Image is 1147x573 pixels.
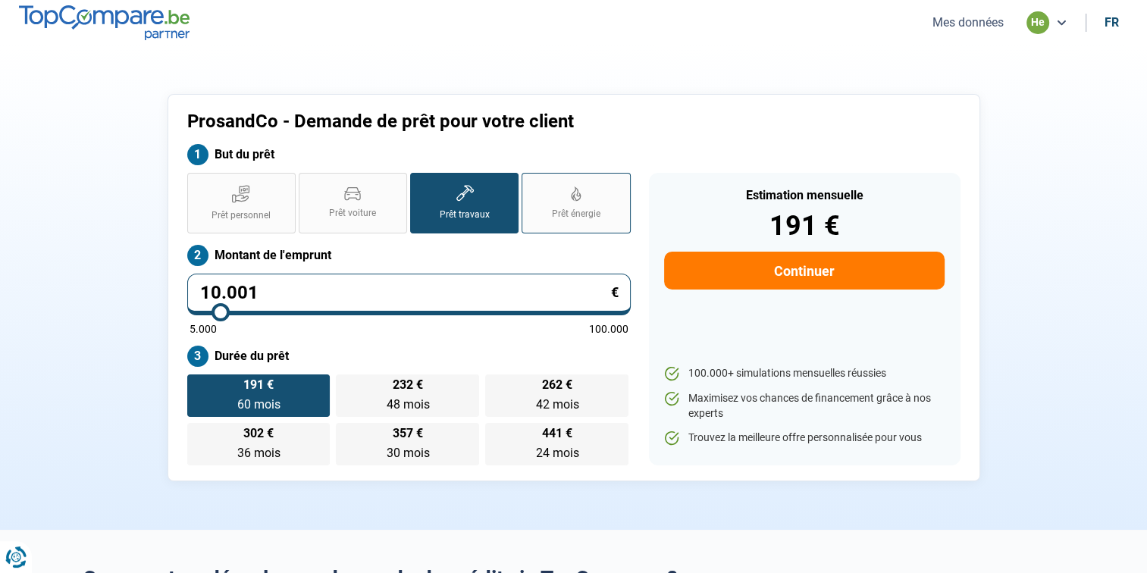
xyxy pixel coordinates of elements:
[243,379,274,391] span: 191 €
[187,245,631,266] label: Montant de l'emprunt
[664,431,944,446] li: Trouvez la meilleure offre personnalisée pour vous
[542,427,572,440] span: 441 €
[190,324,217,334] span: 5.000
[542,379,572,391] span: 262 €
[589,324,628,334] span: 100.000
[187,144,631,165] label: But du prêt
[664,252,944,290] button: Continuer
[1026,11,1049,34] div: he
[386,446,429,460] span: 30 mois
[187,346,631,367] label: Durée du prêt
[243,427,274,440] span: 302 €
[393,427,423,440] span: 357 €
[664,189,944,202] div: Estimation mensuelle
[19,5,190,39] img: TopCompare.be
[552,208,600,221] span: Prêt énergie
[535,446,578,460] span: 24 mois
[212,209,271,222] span: Prêt personnel
[393,379,423,391] span: 232 €
[187,111,763,133] h1: ProsandCo - Demande de prêt pour votre client
[611,286,619,299] span: €
[386,397,429,412] span: 48 mois
[237,397,280,412] span: 60 mois
[329,207,376,220] span: Prêt voiture
[237,446,280,460] span: 36 mois
[928,14,1008,30] button: Mes données
[664,391,944,421] li: Maximisez vos chances de financement grâce à nos experts
[664,366,944,381] li: 100.000+ simulations mensuelles réussies
[535,397,578,412] span: 42 mois
[440,208,490,221] span: Prêt travaux
[664,212,944,240] div: 191 €
[1105,15,1119,30] div: fr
